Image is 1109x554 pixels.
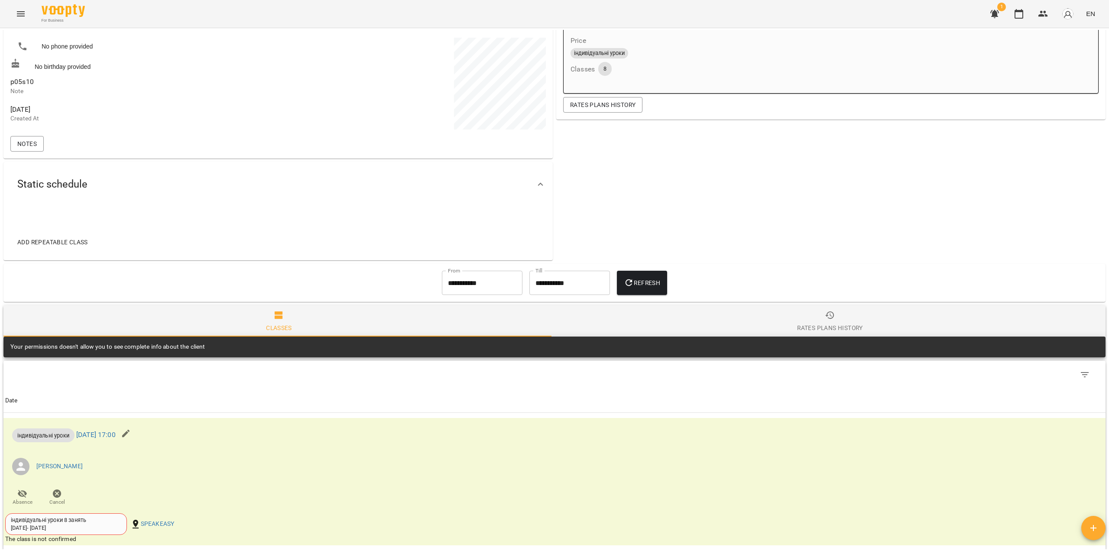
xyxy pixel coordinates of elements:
[570,100,636,110] span: Rates Plans History
[49,499,65,506] span: Cancel
[598,65,612,73] span: 8
[1062,8,1074,20] img: avatar_s.png
[5,513,127,535] div: індивідуальні уроки 8 занять[DATE]- [DATE]
[1086,9,1095,18] span: EN
[3,361,1106,389] div: Table Toolbar
[5,535,736,544] div: The class is not confirmed
[10,87,276,96] p: Note
[76,431,116,439] a: [DATE] 17:00
[624,278,660,288] span: Refresh
[1074,364,1095,385] button: Filter
[10,114,276,123] p: Created At
[5,395,18,406] div: Date
[1083,6,1099,22] button: EN
[997,3,1006,11] span: 1
[14,234,91,250] button: Add repeatable class
[9,57,278,73] div: No birthday provided
[617,271,667,295] button: Refresh
[36,462,83,471] a: [PERSON_NAME]
[5,395,1104,406] span: Date
[17,139,37,149] span: Notes
[10,38,276,55] li: No phone provided
[141,520,174,528] a: SPEAKEASY
[5,395,18,406] div: Sort
[563,97,642,113] button: Rates Plans History
[571,35,586,47] h6: Price
[266,323,292,333] div: Classes
[10,104,276,115] span: [DATE]
[3,162,553,207] div: Static schedule
[11,516,121,524] div: індивідуальні уроки 8 занять
[40,486,75,510] button: Cancel
[10,3,31,24] button: Menu
[42,4,85,17] img: Voopty Logo
[5,486,40,510] button: Absence
[17,237,88,247] span: Add repeatable class
[564,3,764,86] button: Priceіндивідуальні урокиClasses8
[571,49,628,57] span: індивідуальні уроки
[797,323,863,333] div: Rates Plans History
[42,18,85,23] span: For Business
[12,431,75,440] span: індивідуальні уроки
[13,499,32,506] span: Absence
[571,63,595,75] h6: Classes
[10,136,44,152] button: Notes
[17,178,88,191] span: Static schedule
[10,78,34,86] span: p05s10
[10,339,205,355] div: Your permissions doesn't allow you to see complete info about the client
[11,524,46,532] div: [DATE] - [DATE]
